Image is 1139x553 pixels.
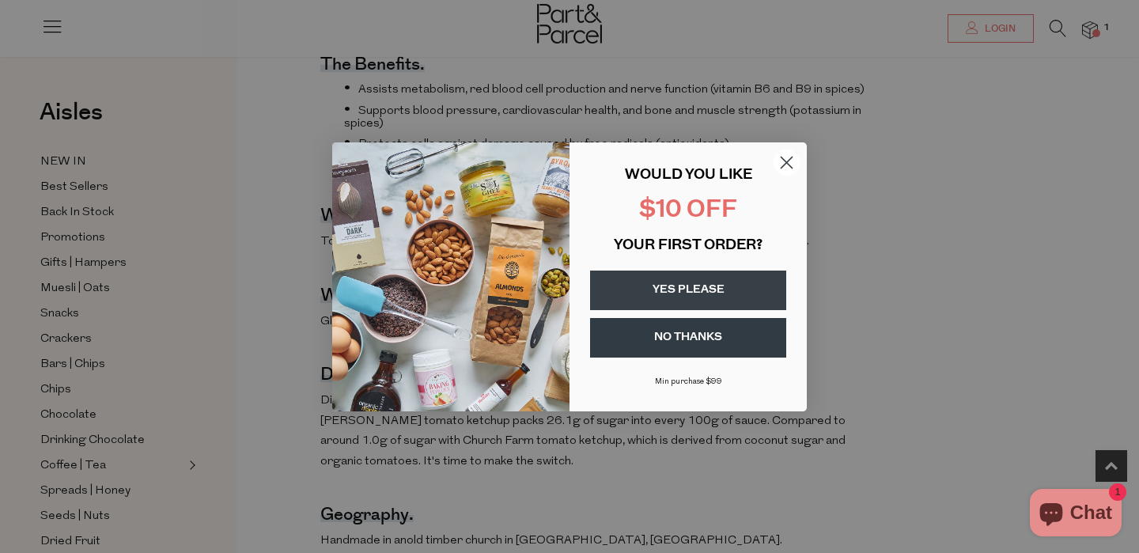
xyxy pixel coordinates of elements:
inbox-online-store-chat: Shopify online store chat [1025,489,1126,540]
button: Close dialog [773,149,800,176]
span: Min purchase $99 [655,377,722,386]
span: YOUR FIRST ORDER? [614,239,762,253]
span: $10 OFF [639,199,737,223]
span: WOULD YOU LIKE [625,169,752,183]
img: 43fba0fb-7538-40bc-babb-ffb1a4d097bc.jpeg [332,142,569,411]
button: NO THANKS [590,318,786,358]
button: YES PLEASE [590,271,786,310]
